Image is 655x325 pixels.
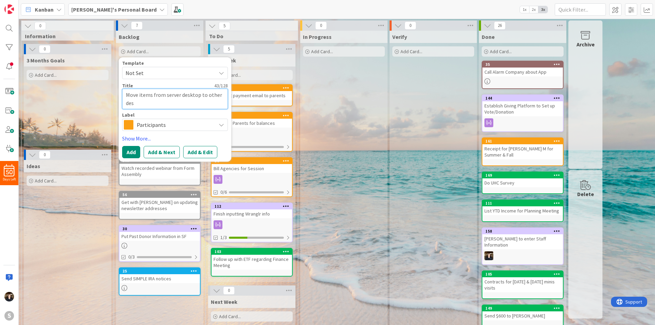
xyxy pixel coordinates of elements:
span: Next Week [211,298,237,305]
label: Title [122,83,133,89]
span: Done [482,33,495,40]
div: 169 [485,173,563,178]
div: 210Send out payment email to parents [212,85,292,100]
div: 103 [215,249,292,254]
div: 161 [485,139,563,144]
div: Get with [PERSON_NAME] on updating newsletter addresses [119,198,200,213]
span: 0 [34,22,46,30]
img: Visit kanbanzone.com [4,4,14,14]
span: 3x [538,6,548,13]
span: 5 [223,45,235,53]
div: 158 [485,229,563,234]
div: Do UHC Survey [482,178,563,187]
span: 0 [315,21,327,30]
span: Template [122,61,144,65]
span: Ideas [27,163,40,169]
div: 108 [119,158,200,164]
div: 108Watch recorded webinar from Form Assembly [119,158,200,179]
span: Add Card... [35,72,57,78]
span: 0 [405,21,416,30]
div: 144Establish Giving Platform to Set up Vote/Donation [482,95,563,116]
div: Contracts for [DATE] & [DATE] minis visits [482,277,563,292]
span: 26 [494,21,506,30]
img: KS [484,251,493,260]
span: 50 [6,170,13,175]
div: 210 [215,86,292,90]
span: In Progress [303,33,332,40]
div: 19 [212,113,292,119]
div: KS [482,251,563,260]
span: Not Set [126,69,211,77]
div: [PERSON_NAME] to enter Staff Information [482,234,563,249]
div: 35 [485,62,563,67]
div: Send SIMPLE IRA notices [119,274,200,283]
div: 25 [119,268,200,274]
div: 111 [482,200,563,206]
div: Watch recorded webinar from Form Assembly [119,164,200,179]
span: Support [14,1,31,9]
div: Receipt for [PERSON_NAME] M for Summer & Fall [482,144,563,159]
div: Establish Giving Platform to Set up Vote/Donation [482,101,563,116]
button: Add & Edit [183,146,217,158]
span: 1/3 [220,234,227,241]
div: 149Send $600 to [PERSON_NAME] [482,305,563,320]
div: 25Send SIMPLE IRA notices [119,268,200,283]
div: 35 [482,61,563,68]
input: Quick Filter... [555,3,606,16]
div: 36Bill Agencies for Session [212,158,292,173]
div: 161 [482,138,563,144]
span: Add Card... [401,48,422,55]
div: 19 [215,113,292,118]
a: Show More... [122,134,228,143]
div: Finish inputting Wranglr info [212,209,292,218]
div: 161Receipt for [PERSON_NAME] M for Summer & Fall [482,138,563,159]
div: 105 [482,271,563,277]
div: 169 [482,172,563,178]
span: 0/3 [128,253,135,261]
div: 169Do UHC Survey [482,172,563,187]
img: KS [4,292,14,301]
div: 30 [122,226,200,231]
span: To Do [209,33,289,40]
span: 0 [39,45,50,53]
div: 112Finish inputting Wranglr info [212,203,292,218]
span: 1x [520,6,529,13]
div: 36 [215,159,292,163]
div: 30Put Past Donor Information in SF [119,226,200,241]
div: 112 [215,204,292,209]
span: Add Card... [311,48,333,55]
div: 149 [482,305,563,311]
span: Backlog [119,33,140,40]
span: Add Card... [490,48,512,55]
span: 0 [39,151,50,159]
div: 56 [122,192,200,197]
span: Information [25,33,105,40]
div: 56Get with [PERSON_NAME] on updating newsletter addresses [119,192,200,213]
div: 103 [212,249,292,255]
button: Add & Next [144,146,180,158]
span: 0/6 [220,189,227,196]
div: 30 [119,226,200,232]
span: Participants [137,120,213,130]
b: [PERSON_NAME]'s Personal Board [71,6,157,13]
div: 210 [212,85,292,91]
div: 111 [485,201,563,206]
span: 5 [219,22,230,30]
span: 0 [223,286,235,295]
textarea: Move items from server desktop to other des [122,89,228,109]
div: Send out payment email to parents [212,91,292,100]
div: S [4,311,14,321]
div: Delete [577,190,594,198]
span: Verify [392,33,407,40]
div: 158[PERSON_NAME] to enter Staff Information [482,228,563,249]
div: 158 [482,228,563,234]
div: Call Alarm Company about App [482,68,563,76]
div: Letter to Parents for balances [212,119,292,128]
div: 144 [482,95,563,101]
div: 105Contracts for [DATE] & [DATE] minis visits [482,271,563,292]
div: Archive [577,40,595,48]
div: 149 [485,306,563,311]
div: 112 [212,203,292,209]
span: 7 [131,21,143,30]
div: Put Past Donor Information in SF [119,232,200,241]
